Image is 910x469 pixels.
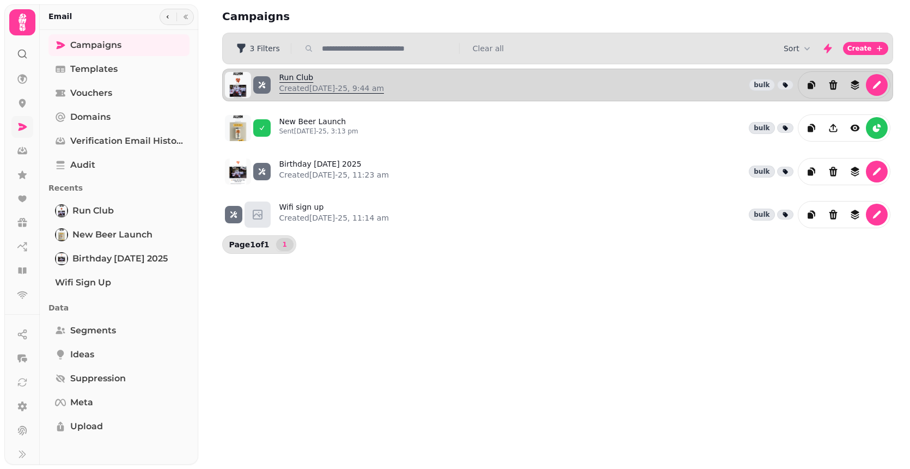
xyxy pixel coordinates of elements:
[225,239,274,250] p: Page 1 of 1
[48,248,190,270] a: Birthday today 2025Birthday [DATE] 2025
[48,298,190,318] p: Data
[801,74,822,96] button: duplicate
[279,212,389,223] p: Created [DATE]-25, 11:14 am
[70,420,103,433] span: Upload
[866,117,888,139] button: reports
[48,82,190,104] a: Vouchers
[48,34,190,56] a: Campaigns
[48,320,190,342] a: Segments
[276,238,294,251] nav: Pagination
[48,368,190,389] a: Suppression
[801,117,822,139] button: duplicate
[227,40,289,57] button: 3 Filters
[866,74,888,96] button: edit
[749,166,774,178] div: bulk
[847,45,872,52] span: Create
[56,253,67,264] img: Birthday today 2025
[56,205,67,216] img: Run Club
[48,154,190,176] a: Audit
[222,9,431,24] h2: Campaigns
[822,117,844,139] button: Share campaign preview
[866,204,888,226] button: edit
[801,204,822,226] button: duplicate
[844,161,866,182] button: revisions
[473,43,504,54] button: Clear all
[279,159,389,185] a: Birthday [DATE] 2025Created[DATE]-25, 11:23 am
[55,276,111,289] span: Wifi sign up
[70,396,93,409] span: Meta
[749,209,774,221] div: bulk
[70,87,112,100] span: Vouchers
[279,202,389,228] a: Wifi sign upCreated[DATE]-25, 11:14 am
[280,241,289,248] span: 1
[225,72,251,98] img: aHR0cHM6Ly9zdGFtcGVkZS1zZXJ2aWNlLXByb2QtdGVtcGxhdGUtcHJldmlld3MuczMuZXUtd2VzdC0xLmFtYXpvbmF3cy5jb...
[279,83,384,94] p: Created [DATE]-25, 9:44 am
[48,130,190,152] a: Verification email history
[801,161,822,182] button: duplicate
[48,392,190,413] a: Meta
[70,63,118,76] span: Templates
[749,79,774,91] div: bulk
[822,161,844,182] button: Delete
[56,229,67,240] img: New Beer Launch
[70,324,116,337] span: Segments
[48,11,72,22] h2: Email
[225,115,251,141] img: aHR0cHM6Ly9zdGFtcGVkZS1zZXJ2aWNlLXByb2QtdGVtcGxhdGUtcHJldmlld3MuczMuZXUtd2VzdC0xLmFtYXpvbmF3cy5jb...
[70,372,126,385] span: Suppression
[70,135,183,148] span: Verification email history
[48,344,190,366] a: Ideas
[72,228,152,241] span: New Beer Launch
[40,30,198,457] nav: Tabs
[70,111,111,124] span: Domains
[70,159,95,172] span: Audit
[844,204,866,226] button: revisions
[48,224,190,246] a: New Beer LaunchNew Beer Launch
[48,58,190,80] a: Templates
[279,72,384,98] a: Run ClubCreated[DATE]-25, 9:44 am
[48,200,190,222] a: Run ClubRun Club
[225,159,251,185] img: aHR0cHM6Ly9zdGFtcGVkZS1zZXJ2aWNlLXByb2QtdGVtcGxhdGUtcHJldmlld3MuczMuZXUtd2VzdC0xLmFtYXpvbmF3cy5jb...
[279,127,358,136] p: Sent [DATE]-25, 3:13 pm
[843,42,888,55] button: Create
[279,116,358,140] a: New Beer LaunchSent[DATE]-25, 3:13 pm
[866,161,888,182] button: edit
[844,74,866,96] button: revisions
[48,178,190,198] p: Recents
[48,106,190,128] a: Domains
[844,117,866,139] button: view
[48,272,190,294] a: Wifi sign up
[70,348,94,361] span: Ideas
[749,122,774,134] div: bulk
[784,43,813,54] button: Sort
[276,238,294,251] button: 1
[70,39,121,52] span: Campaigns
[822,204,844,226] button: Delete
[72,204,114,217] span: Run Club
[822,74,844,96] button: Delete
[48,416,190,437] a: Upload
[279,169,389,180] p: Created [DATE]-25, 11:23 am
[72,252,168,265] span: Birthday [DATE] 2025
[250,45,280,52] span: 3 Filters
